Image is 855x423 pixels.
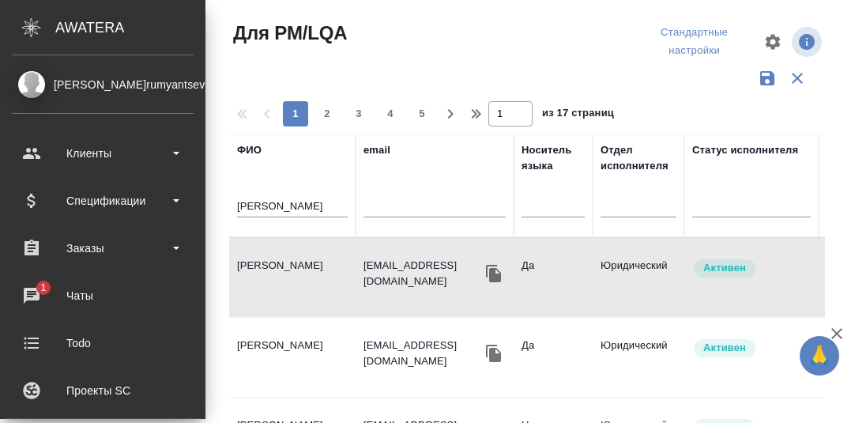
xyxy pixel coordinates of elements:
p: [EMAIL_ADDRESS][DOMAIN_NAME] [363,338,482,369]
span: 3 [346,106,371,122]
div: Чаты [12,284,194,308]
div: Носитель языка [522,142,585,174]
span: 1 [31,280,55,296]
div: [PERSON_NAME]rumyantseva [12,76,194,93]
a: Todo [4,323,202,363]
span: Посмотреть информацию [792,27,825,57]
button: Сохранить фильтры [752,63,782,93]
div: Рядовой исполнитель: назначай с учетом рейтинга [692,338,811,359]
span: 🙏 [806,339,833,372]
span: 4 [378,106,403,122]
p: [EMAIL_ADDRESS][DOMAIN_NAME] [363,258,482,289]
td: Юридический [593,330,684,385]
td: Да [514,330,593,385]
button: 2 [315,101,340,127]
div: Статус исполнителя [692,142,798,158]
button: Скопировать [482,262,506,285]
div: Заказы [12,236,194,260]
span: Для PM/LQA [229,21,347,46]
button: 5 [409,101,435,127]
div: split button [635,21,754,63]
span: 2 [315,106,340,122]
span: из 17 страниц [542,104,614,127]
span: Настроить таблицу [754,23,792,61]
div: email [363,142,390,158]
button: 3 [346,101,371,127]
td: Юридический [593,250,684,305]
button: Сбросить фильтры [782,63,812,93]
td: [PERSON_NAME] [229,250,356,305]
div: Проекты SC [12,379,194,402]
p: Активен [703,340,746,356]
a: Проекты SC [4,371,202,410]
div: Спецификации [12,189,194,213]
button: 4 [378,101,403,127]
p: Активен [703,260,746,276]
td: Да [514,250,593,305]
div: Рядовой исполнитель: назначай с учетом рейтинга [692,258,811,279]
div: Отдел исполнителя [601,142,676,174]
a: 1Чаты [4,276,202,315]
div: ФИО [237,142,262,158]
div: Клиенты [12,142,194,165]
button: Скопировать [482,342,506,365]
div: AWATERA [55,12,205,43]
td: [PERSON_NAME] [229,330,356,385]
button: 🙏 [800,336,839,376]
div: Todo [12,331,194,355]
span: 5 [409,106,435,122]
